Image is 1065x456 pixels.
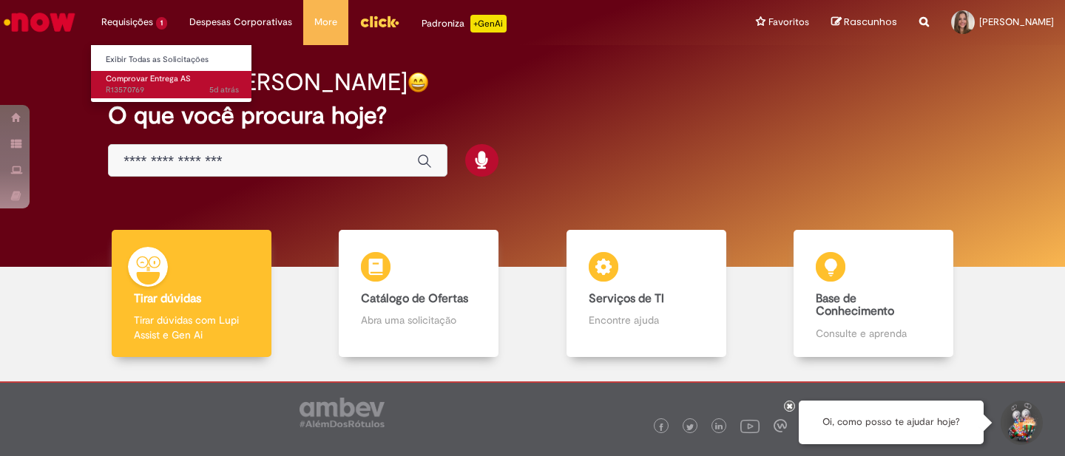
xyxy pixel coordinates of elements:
[816,326,931,341] p: Consulte e aprenda
[91,52,254,68] a: Exibir Todas as Solicitações
[189,15,292,30] span: Despesas Corporativas
[532,230,760,358] a: Serviços de TI Encontre ajuda
[91,71,254,98] a: Aberto R13570769 : Comprovar Entrega AS
[359,10,399,33] img: click_logo_yellow_360x200.png
[844,15,897,29] span: Rascunhos
[589,313,704,327] p: Encontre ajuda
[314,15,337,30] span: More
[686,423,694,431] img: logo_footer_twitter.png
[209,84,239,95] time: 26/09/2025 14:13:19
[1,7,78,37] img: ServiceNow
[408,72,429,93] img: happy-face.png
[422,15,507,33] div: Padroniza
[156,17,167,30] span: 1
[589,291,664,306] b: Serviços de TI
[90,44,252,103] ul: Requisições
[361,291,468,306] b: Catálogo de Ofertas
[305,230,533,358] a: Catálogo de Ofertas Abra uma solicitação
[108,103,957,129] h2: O que você procura hoje?
[134,313,249,342] p: Tirar dúvidas com Lupi Assist e Gen Ai
[799,401,984,444] div: Oi, como posso te ajudar hoje?
[740,416,760,435] img: logo_footer_youtube.png
[831,16,897,30] a: Rascunhos
[106,84,239,96] span: R13570769
[209,84,239,95] span: 5d atrás
[760,230,988,358] a: Base de Conhecimento Consulte e aprenda
[108,69,408,95] h2: Boa tarde, [PERSON_NAME]
[361,313,476,327] p: Abra uma solicitação
[78,230,305,358] a: Tirar dúvidas Tirar dúvidas com Lupi Assist e Gen Ai
[979,16,1054,28] span: [PERSON_NAME]
[300,398,385,427] img: logo_footer_ambev_rotulo_gray.png
[470,15,507,33] p: +GenAi
[816,291,894,319] b: Base de Conhecimento
[134,291,201,306] b: Tirar dúvidas
[106,73,191,84] span: Comprovar Entrega AS
[998,401,1043,445] button: Iniciar Conversa de Suporte
[774,419,787,432] img: logo_footer_workplace.png
[657,423,665,431] img: logo_footer_facebook.png
[101,15,153,30] span: Requisições
[715,423,723,432] img: logo_footer_linkedin.png
[768,15,809,30] span: Favoritos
